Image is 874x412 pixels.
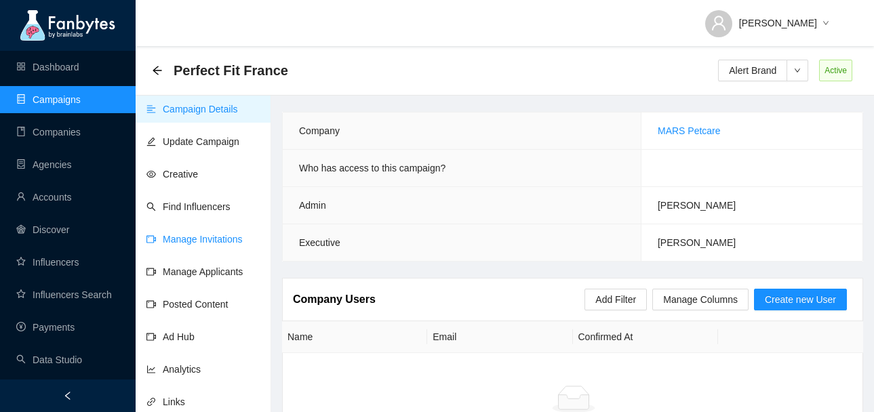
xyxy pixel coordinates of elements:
div: Back [152,65,163,77]
button: [PERSON_NAME]down [694,7,840,28]
a: databaseCampaigns [16,94,81,105]
span: Alert Brand [729,63,776,78]
a: userAccounts [16,192,72,203]
span: Company [299,125,340,136]
span: Executive [299,237,340,248]
span: down [787,67,808,74]
span: user [711,15,727,31]
span: Active [819,60,852,81]
a: video-cameraPosted Content [146,299,229,310]
th: Name [282,321,427,353]
a: pay-circlePayments [16,322,75,333]
button: down [787,60,808,81]
a: video-cameraAd Hub [146,331,195,342]
a: starInfluencers [16,257,79,268]
a: video-cameraManage Applicants [146,266,243,277]
span: [PERSON_NAME] [658,200,736,211]
span: arrow-left [152,65,163,76]
span: Add Filter [595,292,636,307]
button: Add Filter [584,289,647,310]
a: bookCompanies [16,127,81,138]
span: Manage Columns [663,292,738,307]
a: video-cameraManage Invitations [146,234,243,245]
a: containerAgencies [16,159,72,170]
button: Create new User [754,289,847,310]
a: MARS Petcare [658,125,721,136]
th: Confirmed At [573,321,718,353]
a: line-chartAnalytics [146,364,201,375]
th: Email [427,321,572,353]
a: searchData Studio [16,354,82,365]
a: searchFind Influencers [146,201,231,212]
a: appstoreDashboard [16,62,79,73]
button: Manage Columns [652,289,749,310]
a: align-leftCampaign Details [146,104,238,115]
span: Who has access to this campaign? [299,163,445,173]
span: Perfect Fit France [174,60,288,81]
span: [PERSON_NAME] [658,237,736,248]
a: starInfluencers Search [16,289,112,300]
span: [PERSON_NAME] [739,16,817,30]
span: left [63,391,73,400]
button: Alert Brand [718,60,787,81]
a: eyeCreative [146,169,198,180]
a: radar-chartDiscover [16,224,69,235]
article: Company Users [293,291,376,308]
span: down [822,20,829,28]
a: editUpdate Campaign [146,136,239,147]
span: Create new User [765,292,836,307]
span: Admin [299,200,326,211]
a: linkLinks [146,396,185,407]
